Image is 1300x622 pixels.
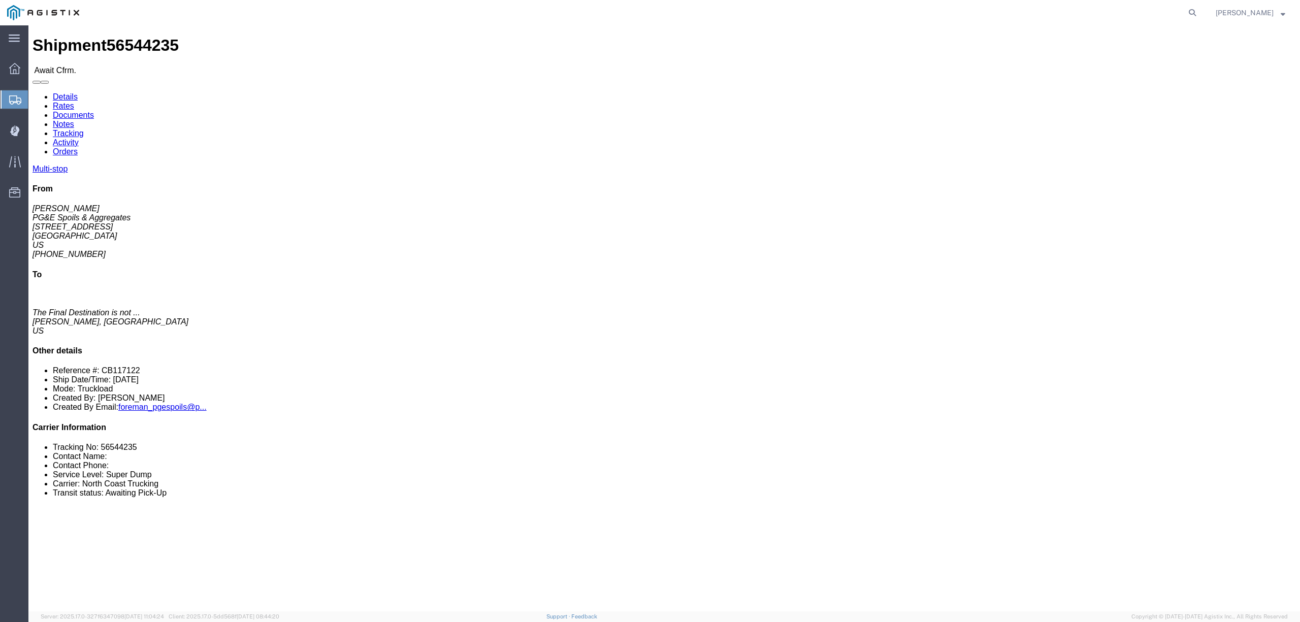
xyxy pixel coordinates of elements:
span: Lorretta Ayala [1216,7,1274,18]
a: Feedback [571,613,597,619]
span: [DATE] 11:04:24 [124,613,164,619]
iframe: FS Legacy Container [28,25,1300,611]
a: Support [546,613,572,619]
span: Copyright © [DATE]-[DATE] Agistix Inc., All Rights Reserved [1131,612,1288,621]
span: [DATE] 08:44:20 [237,613,279,619]
img: logo [7,5,79,20]
span: Server: 2025.17.0-327f6347098 [41,613,164,619]
span: Client: 2025.17.0-5dd568f [169,613,279,619]
button: [PERSON_NAME] [1215,7,1286,19]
